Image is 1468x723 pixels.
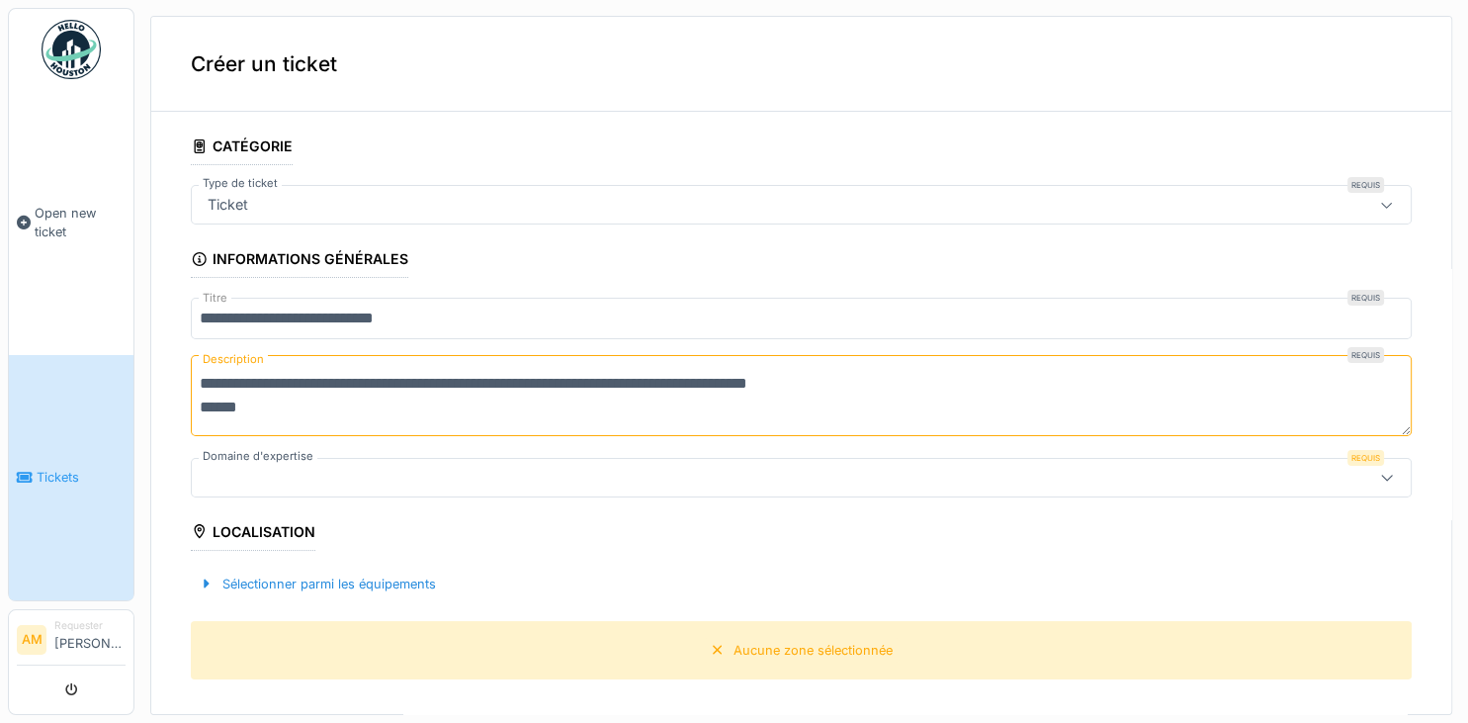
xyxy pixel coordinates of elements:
div: Localisation [191,517,315,551]
a: AM Requester[PERSON_NAME] [17,618,126,666]
li: [PERSON_NAME] [54,618,126,661]
div: Informations générales [191,244,408,278]
a: Open new ticket [9,90,133,355]
div: Requis [1347,290,1384,306]
div: Créer un ticket [151,17,1451,112]
div: Requis [1347,177,1384,193]
div: Aucune zone sélectionnée [734,641,893,660]
a: Tickets [9,355,133,601]
label: Domaine d'expertise [199,448,317,465]
label: Description [199,347,268,372]
label: Titre [199,290,231,307]
label: Type de ticket [199,175,282,192]
div: Requis [1347,347,1384,363]
div: Ticket [200,194,256,216]
li: AM [17,625,46,655]
img: Badge_color-CXgf-gQk.svg [42,20,101,79]
span: Open new ticket [35,204,126,241]
div: Catégorie [191,132,293,165]
div: Requis [1347,450,1384,466]
div: Sélectionner parmi les équipements [191,571,444,597]
div: Requester [54,618,126,633]
span: Tickets [37,468,126,487]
